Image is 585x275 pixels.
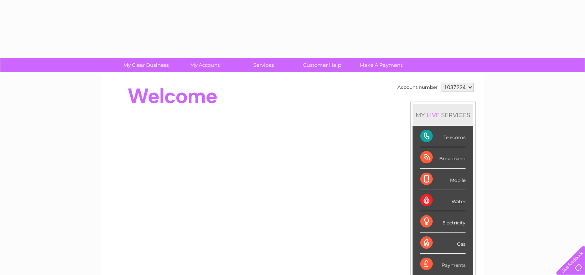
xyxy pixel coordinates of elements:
td: Account number [396,81,440,94]
div: Payments [420,254,466,275]
a: My Account [173,58,237,72]
div: Mobile [420,169,466,190]
a: Make A Payment [349,58,413,72]
a: Customer Help [290,58,354,72]
div: Telecoms [420,126,466,147]
div: Electricity [420,211,466,233]
div: MY SERVICES [413,104,473,126]
div: Water [420,190,466,211]
a: Services [232,58,295,72]
div: Gas [420,233,466,254]
div: Broadband [420,147,466,168]
div: LIVE [425,111,441,119]
a: My Clear Business [114,58,178,72]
